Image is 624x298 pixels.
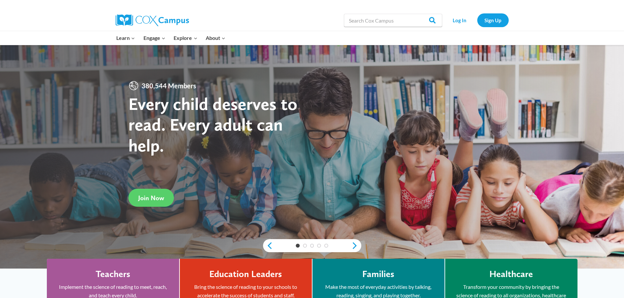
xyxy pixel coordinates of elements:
[445,13,509,27] nav: Secondary Navigation
[138,194,164,202] span: Join Now
[128,189,174,207] a: Join Now
[263,242,273,250] a: previous
[143,34,165,42] span: Engage
[209,269,282,280] h4: Education Leaders
[317,244,321,248] a: 4
[206,34,225,42] span: About
[310,244,314,248] a: 3
[324,244,328,248] a: 5
[116,14,189,26] img: Cox Campus
[128,93,297,156] strong: Every child deserves to read. Every adult can help.
[112,31,230,45] nav: Primary Navigation
[116,34,135,42] span: Learn
[344,14,442,27] input: Search Cox Campus
[362,269,394,280] h4: Families
[477,13,509,27] a: Sign Up
[139,80,199,91] span: 380,544 Members
[489,269,533,280] h4: Healthcare
[174,34,197,42] span: Explore
[303,244,307,248] a: 2
[263,239,361,252] div: content slider buttons
[351,242,361,250] a: next
[96,269,130,280] h4: Teachers
[445,13,474,27] a: Log In
[296,244,300,248] a: 1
